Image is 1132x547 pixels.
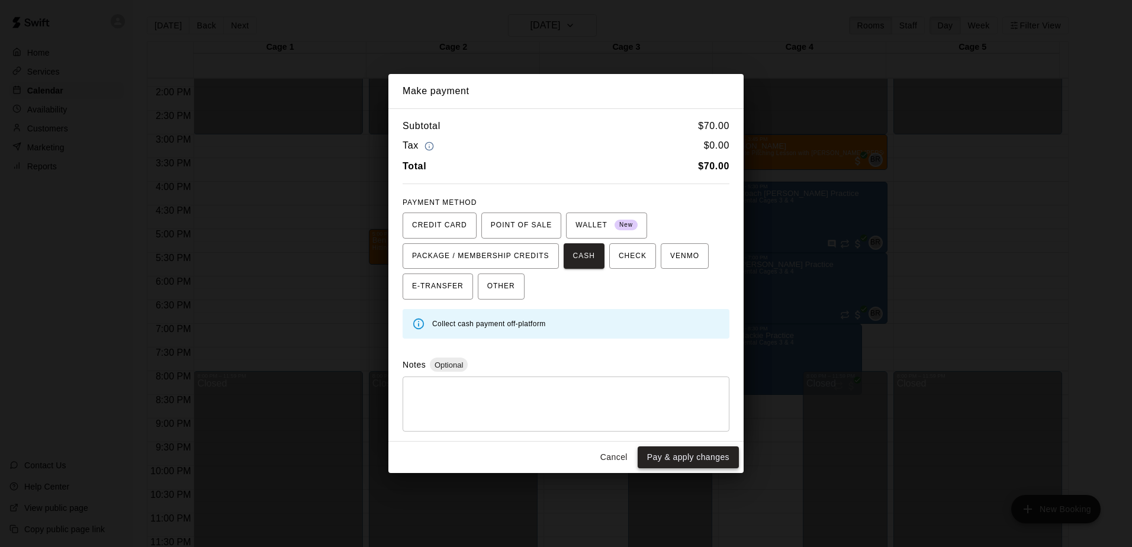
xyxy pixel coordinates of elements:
[670,247,699,266] span: VENMO
[412,216,467,235] span: CREDIT CARD
[481,213,561,239] button: POINT OF SALE
[403,273,473,300] button: E-TRANSFER
[491,216,552,235] span: POINT OF SALE
[698,118,729,134] h6: $ 70.00
[430,361,468,369] span: Optional
[698,161,729,171] b: $ 70.00
[638,446,739,468] button: Pay & apply changes
[403,360,426,369] label: Notes
[412,247,549,266] span: PACKAGE / MEMBERSHIP CREDITS
[573,247,595,266] span: CASH
[478,273,525,300] button: OTHER
[704,138,729,154] h6: $ 0.00
[403,118,440,134] h6: Subtotal
[615,217,638,233] span: New
[432,320,546,328] span: Collect cash payment off-platform
[609,243,656,269] button: CHECK
[575,216,638,235] span: WALLET
[564,243,604,269] button: CASH
[566,213,647,239] button: WALLET New
[619,247,647,266] span: CHECK
[403,198,477,207] span: PAYMENT METHOD
[595,446,633,468] button: Cancel
[403,243,559,269] button: PACKAGE / MEMBERSHIP CREDITS
[412,277,464,296] span: E-TRANSFER
[403,161,426,171] b: Total
[388,74,744,108] h2: Make payment
[403,213,477,239] button: CREDIT CARD
[487,277,515,296] span: OTHER
[403,138,437,154] h6: Tax
[661,243,709,269] button: VENMO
